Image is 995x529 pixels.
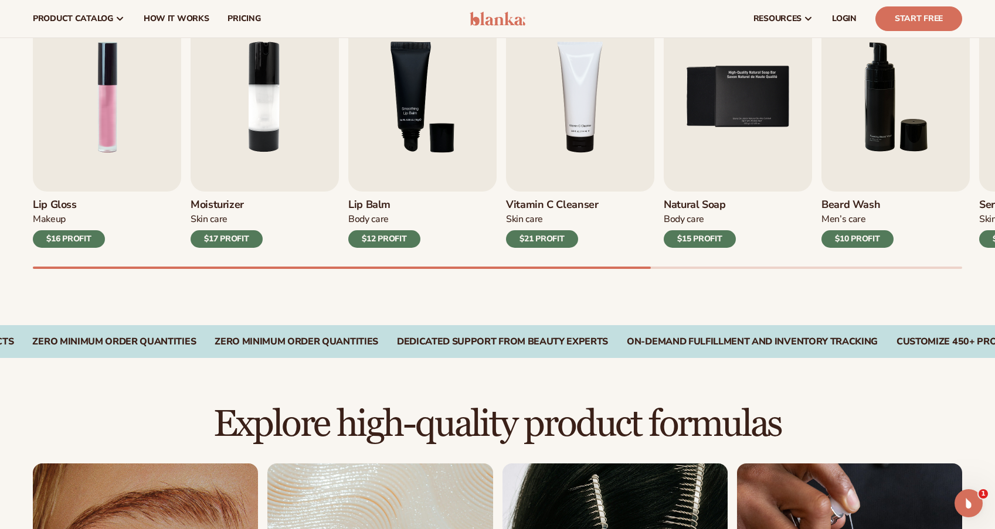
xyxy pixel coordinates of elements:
a: 6 / 9 [821,2,970,248]
div: Makeup [33,213,105,226]
div: $16 PROFIT [33,230,105,248]
div: Zero Minimum Order QuantitieS [215,336,378,347]
span: 1 [979,489,988,499]
span: product catalog [33,14,113,23]
h3: Vitamin C Cleanser [506,199,599,211]
div: Zero Minimum Order QuantitieS [32,336,196,347]
div: On-Demand Fulfillment and Inventory Tracking [627,336,878,347]
img: logo [470,12,525,26]
h3: Moisturizer [191,199,263,211]
h2: Explore high-quality product formulas [33,405,962,444]
a: 1 / 9 [33,2,181,248]
a: Start Free [875,6,962,31]
div: $17 PROFIT [191,230,263,248]
div: $21 PROFIT [506,230,578,248]
h3: Natural Soap [664,199,736,211]
div: Men’s Care [821,213,894,226]
div: $12 PROFIT [348,230,420,248]
div: $15 PROFIT [664,230,736,248]
span: pricing [227,14,260,23]
span: resources [753,14,802,23]
div: Body Care [664,213,736,226]
div: Skin Care [506,213,599,226]
a: 2 / 9 [191,2,339,248]
a: 5 / 9 [664,2,812,248]
a: 3 / 9 [348,2,497,248]
h3: Lip Balm [348,199,420,211]
span: LOGIN [832,14,857,23]
h3: Lip Gloss [33,199,105,211]
div: Skin Care [191,213,263,226]
h3: Beard Wash [821,199,894,211]
div: Body Care [348,213,420,226]
iframe: Intercom live chat [955,489,983,517]
a: 4 / 9 [506,2,654,248]
div: $10 PROFIT [821,230,894,248]
span: How It Works [144,14,209,23]
div: Dedicated Support From Beauty Experts [397,336,608,347]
